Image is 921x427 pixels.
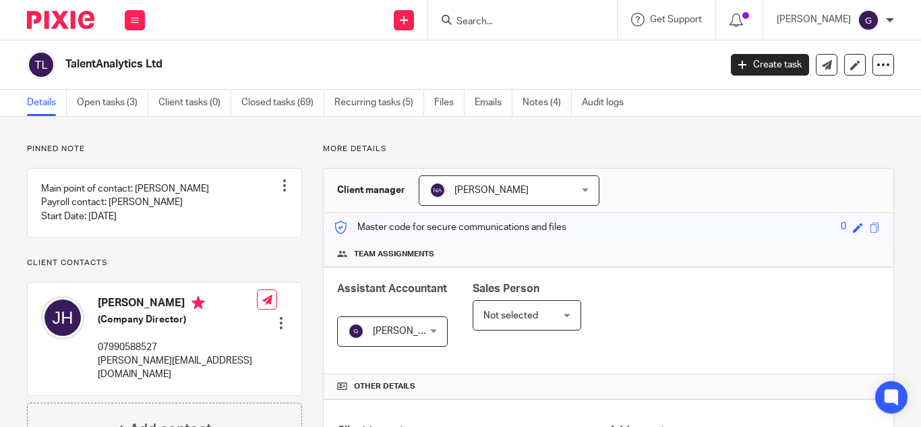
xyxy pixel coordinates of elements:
[98,296,257,313] h4: [PERSON_NAME]
[429,182,446,198] img: svg%3E
[27,258,302,268] p: Client contacts
[841,220,846,235] div: 0
[348,323,364,339] img: svg%3E
[41,296,84,339] img: svg%3E
[731,54,809,76] a: Create task
[98,313,257,326] h5: (Company Director)
[434,90,465,116] a: Files
[27,144,302,154] p: Pinned note
[473,283,539,294] span: Sales Person
[475,90,512,116] a: Emails
[98,354,257,382] p: [PERSON_NAME][EMAIL_ADDRESS][DOMAIN_NAME]
[27,90,67,116] a: Details
[337,183,405,197] h3: Client manager
[454,186,529,195] span: [PERSON_NAME]
[77,90,148,116] a: Open tasks (3)
[27,51,55,79] img: svg%3E
[777,13,851,26] p: [PERSON_NAME]
[354,249,434,260] span: Team assignments
[858,9,879,31] img: svg%3E
[158,90,231,116] a: Client tasks (0)
[65,57,582,72] h2: TalentAnalytics Ltd
[241,90,324,116] a: Closed tasks (69)
[334,90,424,116] a: Recurring tasks (5)
[323,144,894,154] p: More details
[337,283,447,294] span: Assistant Accountant
[582,90,634,116] a: Audit logs
[354,381,415,392] span: Other details
[455,16,576,28] input: Search
[483,311,538,320] span: Not selected
[27,11,94,29] img: Pixie
[98,341,257,354] p: 07990588527
[191,296,205,310] i: Primary
[334,221,566,234] p: Master code for secure communications and files
[523,90,572,116] a: Notes (4)
[650,15,702,24] span: Get Support
[373,326,447,336] span: [PERSON_NAME]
